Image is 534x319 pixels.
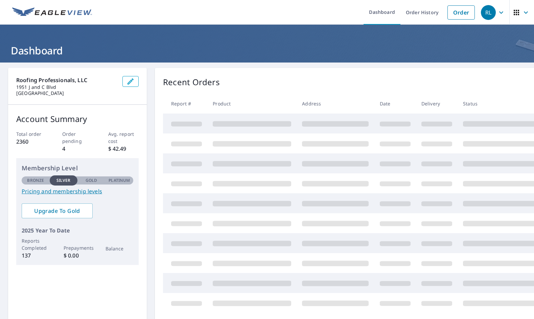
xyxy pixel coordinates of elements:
p: Platinum [109,177,130,183]
a: Order [447,5,475,20]
p: Membership Level [22,164,133,173]
th: Report # [163,94,207,114]
p: Gold [86,177,97,183]
th: Product [207,94,297,114]
p: 2360 [16,138,47,146]
a: Upgrade To Gold [22,203,93,218]
th: Address [297,94,374,114]
p: Roofing Professionals, LLC [16,76,117,84]
p: $ 0.00 [64,251,92,260]
p: Prepayments [64,244,92,251]
p: 137 [22,251,50,260]
p: 2025 Year To Date [22,226,133,235]
th: Date [374,94,416,114]
p: 4 [62,145,93,153]
p: Reports Completed [22,237,50,251]
p: $ 42.49 [108,145,139,153]
p: Avg. report cost [108,130,139,145]
p: Bronze [27,177,44,183]
a: Pricing and membership levels [22,187,133,195]
img: EV Logo [12,7,92,18]
h1: Dashboard [8,44,526,57]
div: RL [481,5,496,20]
p: [GEOGRAPHIC_DATA] [16,90,117,96]
span: Upgrade To Gold [27,207,87,215]
th: Delivery [416,94,458,114]
p: Balance [106,245,134,252]
p: Recent Orders [163,76,220,88]
p: Total order [16,130,47,138]
p: 1951 J and C Blvd [16,84,117,90]
p: Order pending [62,130,93,145]
p: Account Summary [16,113,139,125]
p: Silver [56,177,71,183]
